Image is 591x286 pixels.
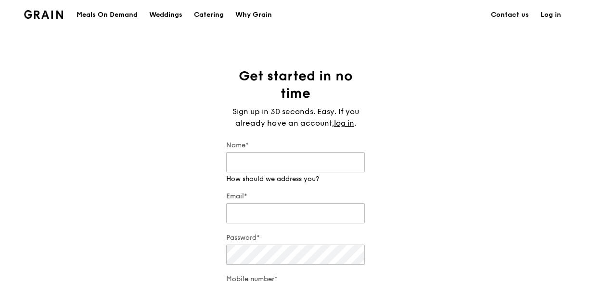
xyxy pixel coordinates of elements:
span: . [354,118,356,128]
h1: Get started in no time [226,67,365,102]
label: Password* [226,233,365,243]
div: Catering [194,0,224,29]
a: Log in [535,0,567,29]
a: Why Grain [230,0,278,29]
div: Weddings [149,0,182,29]
label: Email* [226,192,365,201]
div: How should we address you? [226,174,365,184]
a: Contact us [485,0,535,29]
div: Meals On Demand [77,0,138,29]
a: log in [334,117,354,129]
div: Why Grain [235,0,272,29]
a: Catering [188,0,230,29]
label: Mobile number* [226,274,365,284]
span: Sign up in 30 seconds. Easy. If you already have an account, [232,107,359,128]
label: Name* [226,141,365,150]
a: Weddings [143,0,188,29]
img: Grain [24,10,63,19]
